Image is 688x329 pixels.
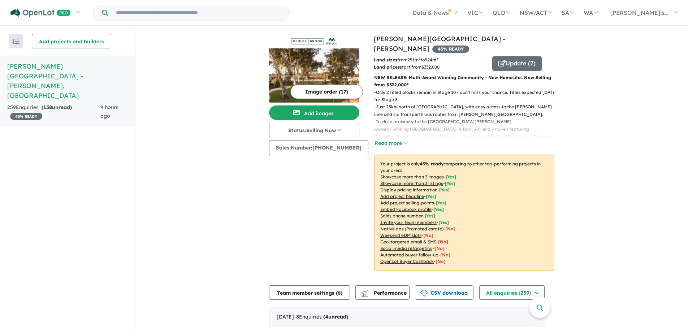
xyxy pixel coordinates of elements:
[420,290,428,297] img: download icon
[380,174,444,179] u: Showcase more than 3 images
[436,259,446,264] span: [No]
[12,39,20,44] img: sort.svg
[415,285,473,300] button: CSV download
[269,48,359,103] img: Henley Brook Estate - Henley Brook
[374,74,554,89] p: NEW RELEASE: Multi-Award Winning Community - New Homesites Now Selling from $332,000*
[294,313,348,320] span: - 8 Enquir ies
[434,246,445,251] span: [No]
[374,64,487,71] p: start from
[419,57,420,61] sup: 2
[421,64,440,70] u: $ 332,000
[374,126,560,148] p: - Award- winning [GEOGRAPHIC_DATA]: A family-friendly haven featuring [PERSON_NAME], a half baske...
[374,103,560,118] p: - Just 25km north of [GEOGRAPHIC_DATA], with easy access to the [PERSON_NAME] Line and six Transp...
[380,194,424,199] u: Add project headline
[109,5,288,21] input: Try estate name, suburb, builder or developer
[7,103,100,121] div: 259 Enquir ies
[407,57,420,62] u: 251 m
[355,285,410,300] button: Performance
[361,292,368,296] img: bar-chart.svg
[436,200,446,205] span: [ Yes ]
[436,57,438,61] sup: 2
[380,200,434,205] u: Add project selling-points
[439,187,450,192] span: [ Yes ]
[380,207,432,212] u: Embed Facebook profile
[438,239,448,244] span: [No]
[425,213,435,218] span: [ Yes ]
[374,56,487,64] p: from
[362,290,368,294] img: line-chart.svg
[374,139,408,147] button: Read more
[290,85,363,99] button: Image order (17)
[438,220,449,225] span: [ Yes ]
[380,246,433,251] u: Social media retargeting
[440,252,450,257] span: [No]
[269,123,359,137] button: Status:Selling Now
[325,313,328,320] span: 4
[362,290,407,296] span: Performance
[43,104,52,111] span: 158
[272,37,356,46] img: Henley Brook Estate - Henley Brook Logo
[420,57,438,62] span: to
[380,252,438,257] u: Automated buyer follow-up
[426,194,436,199] span: [ Yes ]
[374,64,400,70] b: Land prices
[269,34,359,103] a: Henley Brook Estate - Henley Brook LogoHenley Brook Estate - Henley Brook
[269,140,368,155] button: Sales Number:[PHONE_NUMBER]
[446,174,456,179] span: [ Yes ]
[269,105,359,120] button: Add images
[425,57,438,62] u: 524 m
[432,46,469,53] span: 45 % READY
[374,89,560,104] p: - Only 2 titled blocks remain in Stage 10 - don't miss your chance. Titles expected [DATE] for St...
[380,259,434,264] u: OpenLot Buyer Cashback
[269,285,350,300] button: Team member settings (6)
[374,155,554,271] p: Your project is only comparing to other top-performing projects in your area: - - - - - - - - - -...
[380,181,443,186] u: Showcase more than 3 listings
[610,9,669,16] span: [PERSON_NAME].s...
[374,57,397,62] b: Land sizes
[100,104,118,119] span: 9 hours ago
[374,35,505,53] a: [PERSON_NAME][GEOGRAPHIC_DATA] - [PERSON_NAME]
[380,239,436,244] u: Geo-targeted email & SMS
[380,187,437,192] u: Display pricing information
[433,207,444,212] span: [ Yes ]
[380,220,437,225] u: Invite your team members
[323,313,348,320] strong: ( unread)
[374,118,560,125] p: - In close proximity to the [GEOGRAPHIC_DATA][PERSON_NAME].
[445,181,455,186] span: [ Yes ]
[380,226,443,231] u: Native ads (Promoted estate)
[269,307,547,327] div: [DATE]
[420,161,443,166] b: 45 % ready
[479,285,545,300] button: All enquiries (259)
[492,56,542,71] button: Update (7)
[338,290,341,296] span: 6
[10,9,71,18] img: Openlot PRO Logo White
[445,226,455,231] span: [No]
[380,233,421,238] u: Weekend eDM slots
[42,104,72,111] strong: ( unread)
[7,61,128,100] h5: [PERSON_NAME][GEOGRAPHIC_DATA] - [PERSON_NAME] , [GEOGRAPHIC_DATA]
[10,113,42,120] span: 45 % READY
[423,233,433,238] span: [No]
[380,213,423,218] u: Sales phone number
[32,34,111,48] button: Add projects and builders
